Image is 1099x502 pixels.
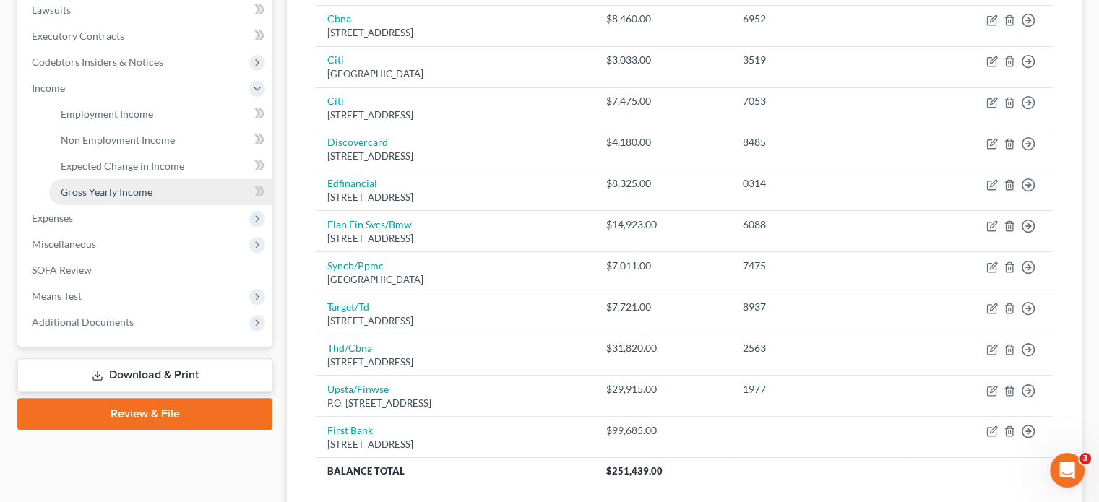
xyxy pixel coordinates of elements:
span: Executory Contracts [32,30,124,42]
div: [STREET_ADDRESS] [327,150,583,163]
a: Executory Contracts [20,23,272,49]
span: Lawsuits [32,4,71,16]
div: P.O. [STREET_ADDRESS] [327,397,583,410]
div: 8485 [743,135,897,150]
a: Citi [327,53,344,66]
a: Download & Print [17,358,272,392]
span: Miscellaneous [32,238,96,250]
div: $7,475.00 [606,94,720,108]
div: [STREET_ADDRESS] [327,108,583,122]
div: [STREET_ADDRESS] [327,26,583,40]
div: $4,180.00 [606,135,720,150]
div: $99,685.00 [606,423,720,438]
a: Elan Fin Svcs/Bmw [327,218,412,230]
span: 3 [1079,453,1091,464]
div: $8,460.00 [606,12,720,26]
a: Review & File [17,398,272,430]
div: 7475 [743,259,897,273]
span: Non Employment Income [61,134,175,146]
span: Income [32,82,65,94]
div: $7,011.00 [606,259,720,273]
a: SOFA Review [20,257,272,283]
div: $3,033.00 [606,53,720,67]
div: [STREET_ADDRESS] [327,232,583,246]
span: Codebtors Insiders & Notices [32,56,163,68]
div: 8937 [743,300,897,314]
a: Gross Yearly Income [49,179,272,205]
div: 0314 [743,176,897,191]
div: [STREET_ADDRESS] [327,191,583,204]
span: Expected Change in Income [61,160,184,172]
a: Thd/Cbna [327,342,372,354]
div: [GEOGRAPHIC_DATA] [327,273,583,287]
span: SOFA Review [32,264,92,276]
div: [STREET_ADDRESS] [327,314,583,328]
a: Expected Change in Income [49,153,272,179]
a: First Bank [327,424,373,436]
div: 2563 [743,341,897,355]
div: $31,820.00 [606,341,720,355]
span: Employment Income [61,108,153,120]
span: Gross Yearly Income [61,186,152,198]
div: $14,923.00 [606,217,720,232]
a: Citi [327,95,344,107]
a: Discovercard [327,136,388,148]
div: 7053 [743,94,897,108]
a: Target/Td [327,300,369,313]
div: $8,325.00 [606,176,720,191]
div: 3519 [743,53,897,67]
a: Edfinancial [327,177,377,189]
a: Syncb/Ppmc [327,259,384,272]
div: $29,915.00 [606,382,720,397]
div: 6088 [743,217,897,232]
div: 6952 [743,12,897,26]
div: [STREET_ADDRESS] [327,438,583,451]
div: [STREET_ADDRESS] [327,355,583,369]
a: Cbna [327,12,351,25]
a: Employment Income [49,101,272,127]
div: 1977 [743,382,897,397]
span: Additional Documents [32,316,134,328]
th: Balance Total [316,458,595,484]
iframe: Intercom live chat [1050,453,1085,488]
a: Non Employment Income [49,127,272,153]
div: $7,721.00 [606,300,720,314]
span: $251,439.00 [606,465,663,477]
div: [GEOGRAPHIC_DATA] [327,67,583,81]
a: Upsta/Finwse [327,383,389,395]
span: Means Test [32,290,82,302]
span: Expenses [32,212,73,224]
